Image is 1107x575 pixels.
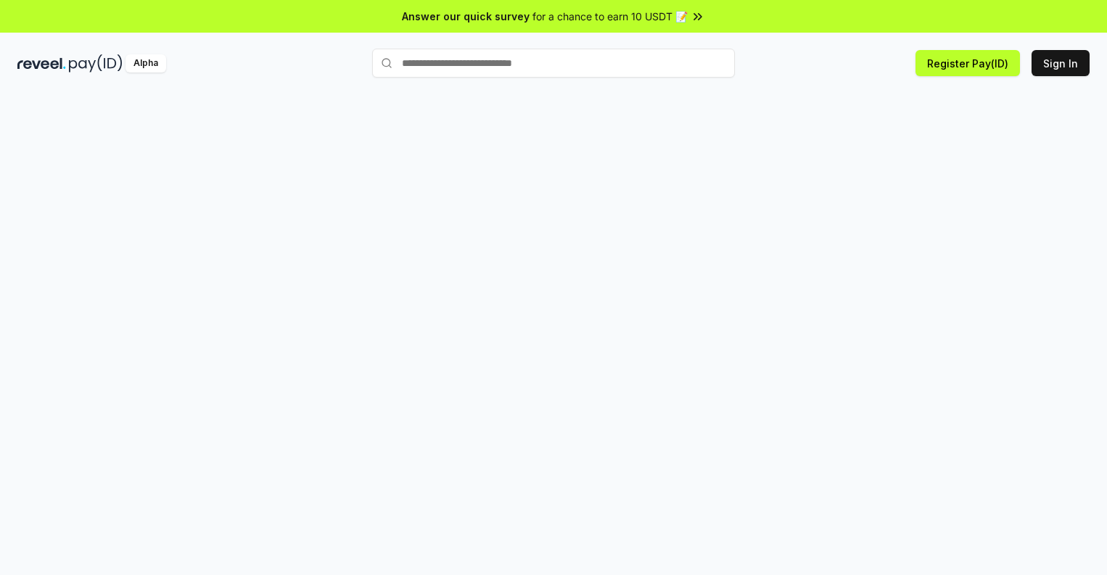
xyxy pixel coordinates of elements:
[1032,50,1090,76] button: Sign In
[402,9,530,24] span: Answer our quick survey
[532,9,688,24] span: for a chance to earn 10 USDT 📝
[915,50,1020,76] button: Register Pay(ID)
[125,54,166,73] div: Alpha
[69,54,123,73] img: pay_id
[17,54,66,73] img: reveel_dark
